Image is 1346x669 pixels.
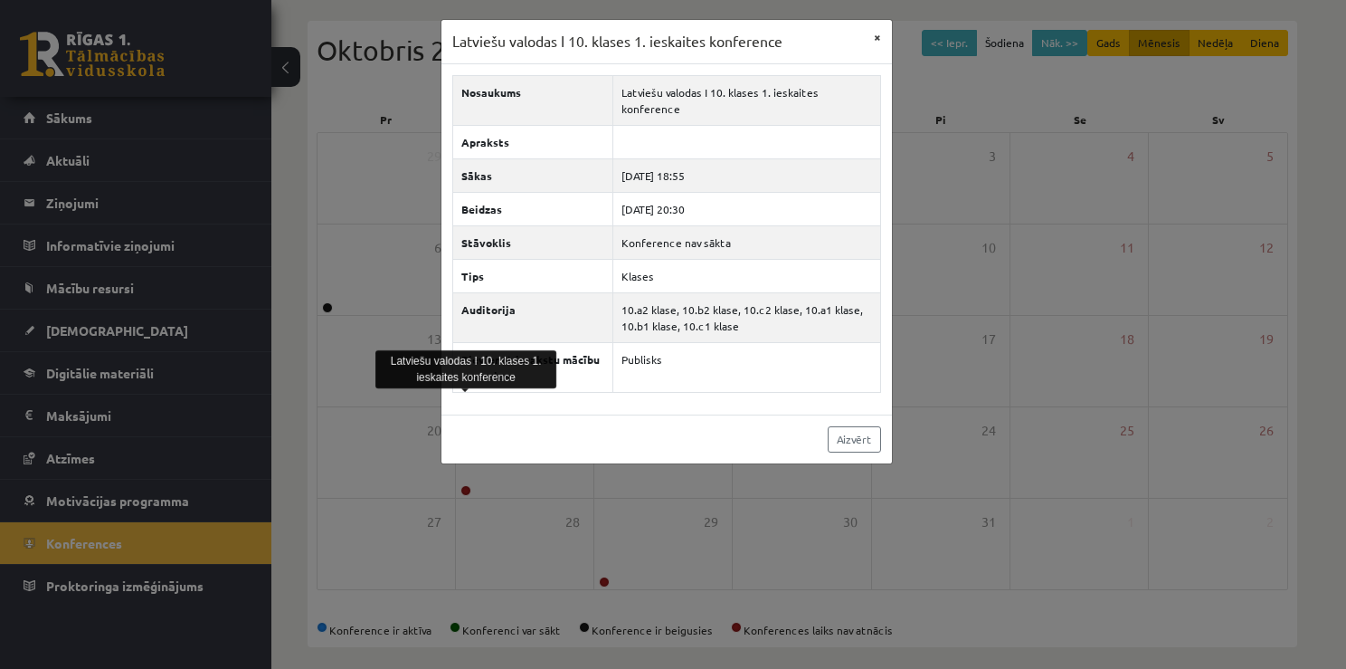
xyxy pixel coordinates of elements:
button: × [863,20,892,54]
td: [DATE] 18:55 [613,158,881,192]
td: Publisks [613,342,881,392]
h3: Latviešu valodas I 10. klases 1. ieskaites konference [452,31,782,53]
td: [DATE] 20:30 [613,192,881,225]
td: 10.a2 klase, 10.b2 klase, 10.c2 klase, 10.a1 klase, 10.b1 klase, 10.c1 klase [613,292,881,342]
th: Nosaukums [453,75,613,125]
th: Pievienot ierakstu mācību resursiem [453,342,613,392]
th: Auditorija [453,292,613,342]
td: Latviešu valodas I 10. klases 1. ieskaites konference [613,75,881,125]
td: Klases [613,259,881,292]
td: Konference nav sākta [613,225,881,259]
th: Sākas [453,158,613,192]
th: Beidzas [453,192,613,225]
th: Apraksts [453,125,613,158]
th: Tips [453,259,613,292]
th: Stāvoklis [453,225,613,259]
div: Latviešu valodas I 10. klases 1. ieskaites konference [375,350,556,388]
a: Aizvērt [828,426,881,453]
